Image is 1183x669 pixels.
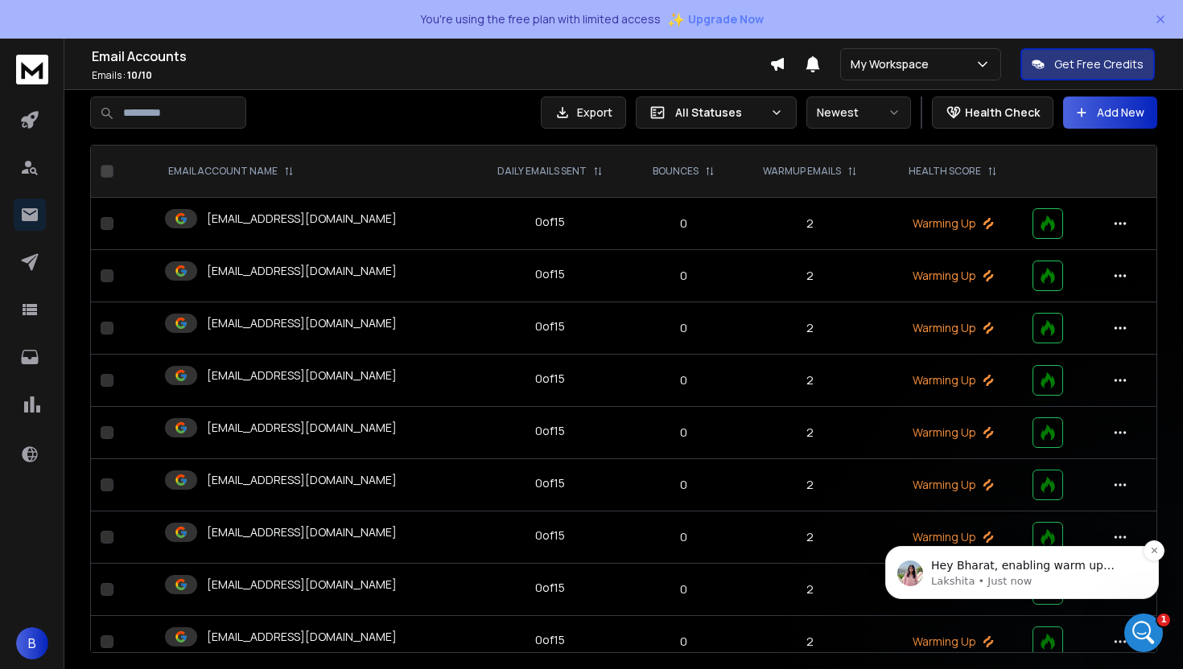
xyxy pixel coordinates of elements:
p: [EMAIL_ADDRESS][DOMAIN_NAME] [207,577,397,593]
td: 2 [737,511,884,564]
div: 0 of 15 [535,423,565,439]
p: 0 [640,529,728,545]
p: 0 [640,634,728,650]
p: 0 [640,425,728,441]
p: BOUNCES [653,165,699,178]
p: Health Check [965,105,1040,121]
p: 0 [640,477,728,493]
td: 2 [737,355,884,407]
div: message notification from Lakshita, Just now. Hey Bharat, enabling warm up automatically starts w... [24,101,298,154]
div: 0 of 15 [535,632,565,648]
button: Get Free Credits [1020,48,1155,80]
button: Add New [1063,96,1157,129]
p: 0 [640,215,728,232]
p: 0 [640,268,728,284]
p: You're using the free plan with limited access [420,11,661,27]
td: 2 [737,616,884,668]
img: logo [16,55,48,84]
p: Warming Up [893,215,1013,232]
button: B [16,627,48,659]
p: Emails : [92,69,769,82]
p: Hey Bharat, enabling warm up automatically starts warming up with our default settings, let me ch... [70,113,278,129]
button: Dismiss notification [282,95,303,116]
h1: Email Accounts [92,47,769,66]
button: ✨Upgrade Now [667,3,764,35]
p: [EMAIL_ADDRESS][DOMAIN_NAME] [207,367,397,384]
div: 0 of 15 [535,580,565,596]
p: Get Free Credits [1054,56,1144,72]
div: 0 of 15 [535,214,565,230]
p: 0 [640,372,728,388]
td: 2 [737,407,884,459]
p: [EMAIL_ADDRESS][DOMAIN_NAME] [207,211,397,227]
iframe: Intercom live chat [1124,614,1163,652]
div: 0 of 15 [535,527,565,544]
p: Warming Up [893,320,1013,336]
div: 0 of 15 [535,475,565,491]
div: 0 of 15 [535,318,565,334]
p: [EMAIL_ADDRESS][DOMAIN_NAME] [207,472,397,488]
p: [EMAIL_ADDRESS][DOMAIN_NAME] [207,263,397,279]
p: 0 [640,320,728,336]
p: 0 [640,581,728,597]
button: Export [541,96,626,129]
p: Warming Up [893,372,1013,388]
p: All Statuses [675,105,764,121]
p: Message from Lakshita, sent Just now [70,129,278,143]
div: 0 of 15 [535,266,565,282]
td: 2 [737,198,884,250]
button: Health Check [932,96,1053,129]
p: HEALTH SCORE [909,165,981,178]
td: 2 [737,302,884,355]
span: ✨ [667,8,685,31]
p: [EMAIL_ADDRESS][DOMAIN_NAME] [207,420,397,436]
td: 2 [737,564,884,616]
button: Newest [806,96,911,129]
p: Warming Up [893,634,1013,650]
div: 0 of 15 [535,371,565,387]
p: Warming Up [893,425,1013,441]
span: 10 / 10 [127,68,152,82]
p: [EMAIL_ADDRESS][DOMAIN_NAME] [207,629,397,645]
span: Upgrade Now [688,11,764,27]
p: DAILY EMAILS SENT [497,165,587,178]
span: 1 [1157,614,1170,626]
img: Profile image for Lakshita [36,115,62,141]
td: 2 [737,459,884,511]
p: WARMUP EMAILS [763,165,841,178]
p: Warming Up [893,268,1013,284]
td: 2 [737,250,884,302]
p: [EMAIL_ADDRESS][DOMAIN_NAME] [207,315,397,331]
iframe: Intercom notifications message [861,445,1183,626]
div: EMAIL ACCOUNT NAME [168,165,294,178]
p: My Workspace [851,56,935,72]
p: [EMAIL_ADDRESS][DOMAIN_NAME] [207,524,397,540]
